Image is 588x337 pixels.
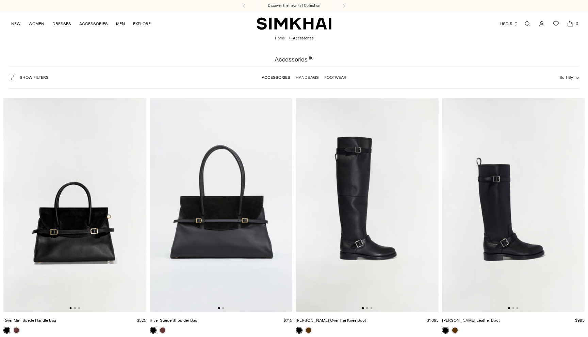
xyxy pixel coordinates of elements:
[150,98,293,312] img: River Suede Shoulder Bag
[11,16,20,31] a: NEW
[309,56,314,63] div: 110
[535,17,549,31] a: Go to the account page
[324,75,346,80] a: Footwear
[3,98,146,312] img: River Mini Suede Handle Bag
[296,318,366,323] a: [PERSON_NAME] Over The Knee Boot
[559,75,573,80] span: Sort By
[52,16,71,31] a: DRESSES
[116,16,125,31] a: MEN
[9,72,49,83] button: Show Filters
[218,307,220,309] button: Go to slide 1
[563,17,577,31] a: Open cart modal
[549,17,563,31] a: Wishlist
[370,307,372,309] button: Go to slide 3
[366,307,368,309] button: Go to slide 2
[275,36,285,40] a: Home
[150,318,197,323] a: River Suede Shoulder Bag
[262,70,346,85] nav: Linked collections
[69,307,71,309] button: Go to slide 1
[521,17,534,31] a: Open search modal
[296,98,439,312] img: Noah Leather Over The Knee Boot
[262,75,290,80] a: Accessories
[3,318,56,323] a: River Mini Suede Handle Bag
[508,307,510,309] button: Go to slide 1
[293,36,313,40] span: Accessories
[133,16,151,31] a: EXPLORE
[574,20,580,26] span: 0
[442,318,500,323] a: [PERSON_NAME] Leather Boot
[512,307,514,309] button: Go to slide 2
[559,74,579,81] button: Sort By
[442,98,585,312] img: Noah Moto Leather Boot
[78,307,80,309] button: Go to slide 3
[20,75,49,80] span: Show Filters
[222,307,224,309] button: Go to slide 2
[74,307,76,309] button: Go to slide 2
[268,3,320,8] a: Discover the new Fall Collection
[79,16,108,31] a: ACCESSORIES
[257,17,331,30] a: SIMKHAI
[29,16,44,31] a: WOMEN
[362,307,364,309] button: Go to slide 1
[516,307,518,309] button: Go to slide 3
[275,36,313,41] nav: breadcrumbs
[296,75,319,80] a: Handbags
[289,36,290,41] div: /
[500,16,518,31] button: USD $
[275,56,313,63] h1: Accessories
